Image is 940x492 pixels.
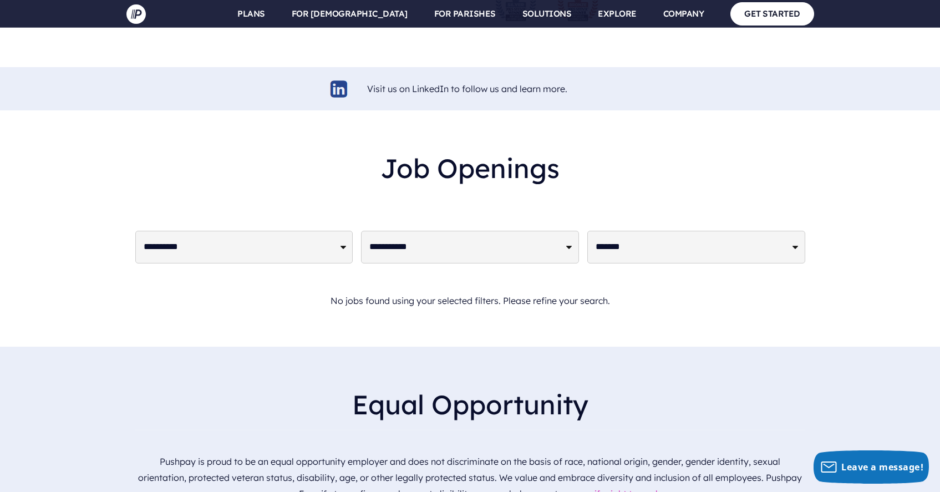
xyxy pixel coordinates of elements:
a: GET STARTED [730,2,814,25]
h2: Equal Opportunity [135,380,805,429]
img: linkedin-logo [329,79,349,99]
button: Leave a message! [814,450,929,484]
p: No jobs found using your selected filters. Please refine your search. [135,288,805,313]
span: Leave a message! [841,461,923,473]
a: Visit us on LinkedIn to follow us and learn more. [367,83,567,94]
h2: Job Openings [135,144,805,193]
